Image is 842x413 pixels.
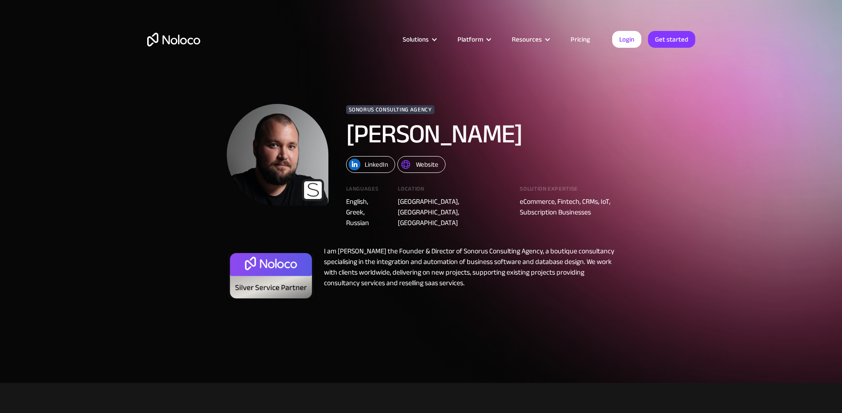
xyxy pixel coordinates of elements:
div: Solution expertise [520,186,615,196]
div: eCommerce, Fintech, CRMs, IoT, Subscription Businesses [520,196,615,218]
a: LinkedIn [346,156,395,173]
div: Platform [446,34,501,45]
div: Languages [346,186,385,196]
div: Platform [457,34,483,45]
a: Pricing [560,34,601,45]
div: Solutions [392,34,446,45]
h1: [PERSON_NAME] [346,121,589,147]
div: Location [398,186,507,196]
a: Get started [648,31,695,48]
div: [GEOGRAPHIC_DATA], [GEOGRAPHIC_DATA], [GEOGRAPHIC_DATA] [398,196,507,228]
div: Resources [512,34,542,45]
div: Sonorus Consulting Agency [346,105,434,114]
a: Login [612,31,641,48]
div: Solutions [403,34,429,45]
div: Resources [501,34,560,45]
div: English, Greek, Russian [346,196,385,228]
div: LinkedIn [365,159,388,170]
a: home [147,33,200,46]
a: Website [397,156,446,173]
div: Website [416,159,438,170]
div: I am [PERSON_NAME] the Founder & Director of Sonorus Consulting Agency, a boutique consultancy sp... [315,246,616,303]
